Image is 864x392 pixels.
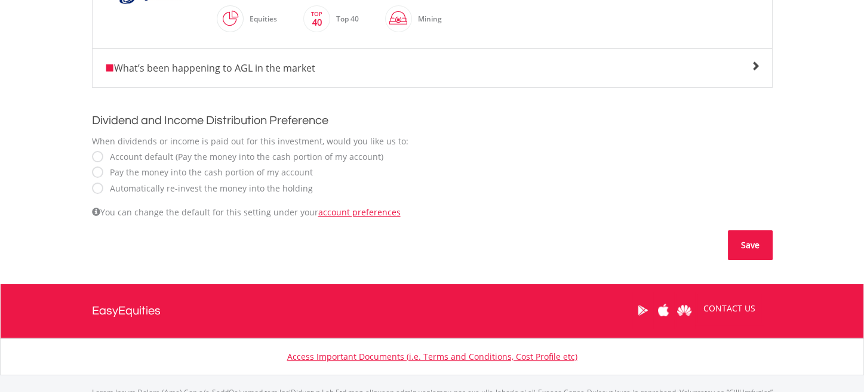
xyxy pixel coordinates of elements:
[695,292,764,325] a: CONTACT US
[92,206,773,218] div: You can change the default for this setting under your
[412,5,442,33] div: Mining
[728,230,773,260] button: Save
[330,5,359,33] div: Top 40
[674,292,695,329] a: Huawei
[244,5,277,33] div: Equities
[632,292,653,329] a: Google Play
[104,166,313,178] label: Pay the money into the cash portion of my account
[104,151,383,163] label: Account default (Pay the money into the cash portion of my account)
[318,206,401,218] a: account preferences
[92,112,773,129] h2: Dividend and Income Distribution Preference
[92,284,161,338] a: EasyEquities
[104,61,315,75] span: What’s been happening to AGL in the market
[104,183,313,195] label: Automatically re-invest the money into the holding
[653,292,674,329] a: Apple
[92,135,773,147] div: When dividends or income is paid out for this investment, would you like us to:
[287,351,577,362] a: Access Important Documents (i.e. Terms and Conditions, Cost Profile etc)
